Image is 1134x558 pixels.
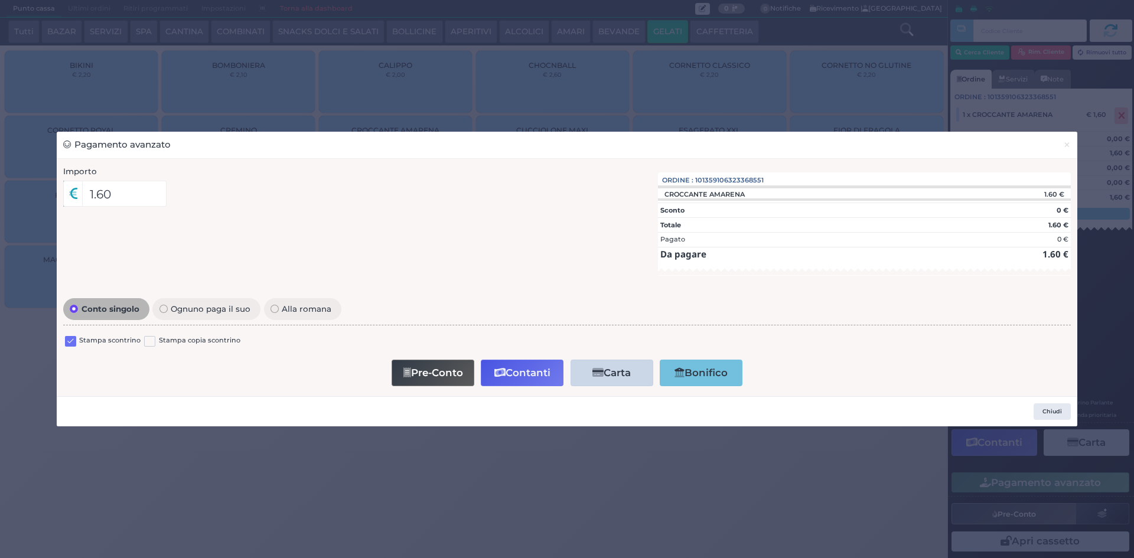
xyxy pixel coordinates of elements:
[1057,234,1068,244] div: 0 €
[78,305,142,313] span: Conto singolo
[63,165,97,177] label: Importo
[658,190,751,198] div: CROCCANTE AMARENA
[1063,138,1071,151] span: ×
[1057,206,1068,214] strong: 0 €
[695,175,764,185] span: 101359106323368551
[660,248,706,260] strong: Da pagare
[159,335,240,347] label: Stampa copia scontrino
[392,360,474,386] button: Pre-Conto
[660,221,681,229] strong: Totale
[571,360,653,386] button: Carta
[1034,403,1071,420] button: Chiudi
[79,335,141,347] label: Stampa scontrino
[168,305,254,313] span: Ognuno paga il suo
[1057,132,1077,158] button: Chiudi
[279,305,335,313] span: Alla romana
[660,206,685,214] strong: Sconto
[63,138,171,152] h3: Pagamento avanzato
[1048,221,1068,229] strong: 1.60 €
[82,181,167,207] input: Es. 30.99
[662,175,693,185] span: Ordine :
[660,360,742,386] button: Bonifico
[1042,248,1068,260] strong: 1.60 €
[660,234,685,244] div: Pagato
[967,190,1071,198] div: 1.60 €
[481,360,563,386] button: Contanti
